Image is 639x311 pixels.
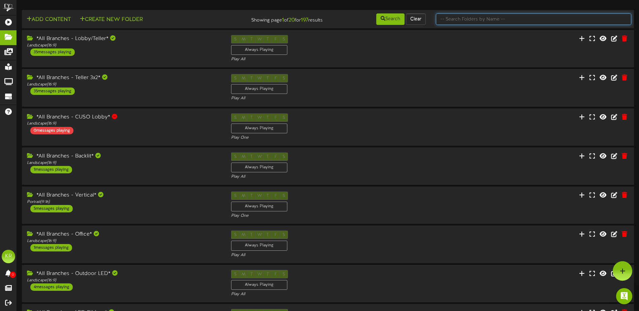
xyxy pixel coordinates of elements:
[30,48,75,56] div: 35 messages playing
[25,15,73,24] button: Add Content
[27,238,221,244] div: Landscape ( 16:9 )
[231,124,287,133] div: Always Playing
[10,272,16,278] span: 0
[231,84,287,94] div: Always Playing
[27,82,221,88] div: Landscape ( 16:9 )
[27,160,221,166] div: Landscape ( 16:9 )
[225,13,328,24] div: Showing page of for results
[231,57,425,62] div: Play All
[30,127,73,134] div: 0 messages playing
[406,13,426,25] button: Clear
[2,250,15,263] div: KR
[289,17,295,23] strong: 20
[27,74,221,82] div: *All Branches - Teller 3x2*
[231,241,287,250] div: Always Playing
[30,244,72,251] div: 1 messages playing
[376,13,405,25] button: Search
[27,35,221,43] div: *All Branches - Lobby/Teller*
[301,17,308,23] strong: 197
[27,192,221,199] div: *All Branches - Vertical*
[30,283,73,291] div: 4 messages playing
[231,202,287,211] div: Always Playing
[27,113,221,121] div: *All Branches - CUSO Lobby*
[27,231,221,238] div: *All Branches - Office*
[231,45,287,55] div: Always Playing
[30,88,75,95] div: 35 messages playing
[231,135,425,141] div: Play One
[78,15,145,24] button: Create New Folder
[231,163,287,172] div: Always Playing
[616,288,632,304] div: Open Intercom Messenger
[27,199,221,205] div: Portrait ( 9:16 )
[436,13,631,25] input: -- Search Folders by Name --
[231,252,425,258] div: Play All
[231,174,425,180] div: Play All
[27,270,221,278] div: *All Branches - Outdoor LED*
[231,213,425,219] div: Play One
[231,280,287,290] div: Always Playing
[27,152,221,160] div: *All Branches - Backlit*
[30,205,73,212] div: 5 messages playing
[30,166,72,173] div: 1 messages playing
[27,43,221,48] div: Landscape ( 16:9 )
[231,291,425,297] div: Play All
[231,96,425,101] div: Play All
[27,278,221,283] div: Landscape ( 16:9 )
[282,17,284,23] strong: 1
[27,121,221,127] div: Landscape ( 16:9 )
